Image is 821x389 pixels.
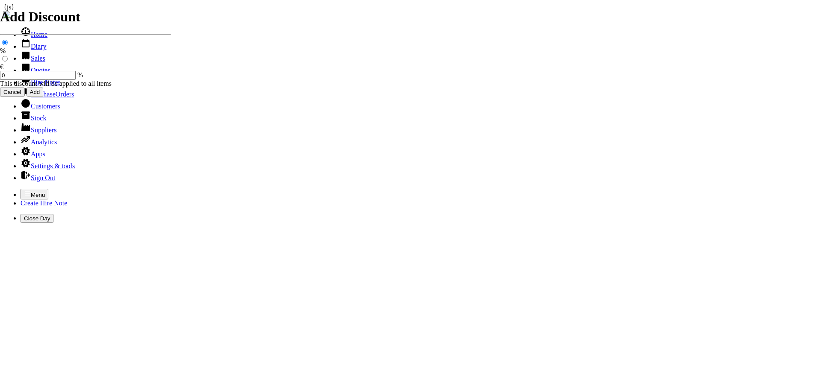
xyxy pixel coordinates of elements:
[21,189,48,199] button: Menu
[21,74,818,86] li: Hire Notes
[21,102,60,110] a: Customers
[21,114,46,122] a: Stock
[21,122,818,134] li: Suppliers
[21,150,45,158] a: Apps
[21,50,818,62] li: Sales
[21,162,75,170] a: Settings & tools
[2,40,8,45] input: %
[2,56,8,61] input: €
[21,138,57,146] a: Analytics
[21,126,56,134] a: Suppliers
[3,3,818,11] div: js
[77,71,83,79] span: %
[21,174,55,181] a: Sign Out
[21,110,818,122] li: Stock
[21,199,67,207] a: Create Hire Note
[27,88,44,97] input: Add
[21,214,53,223] button: Close Day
